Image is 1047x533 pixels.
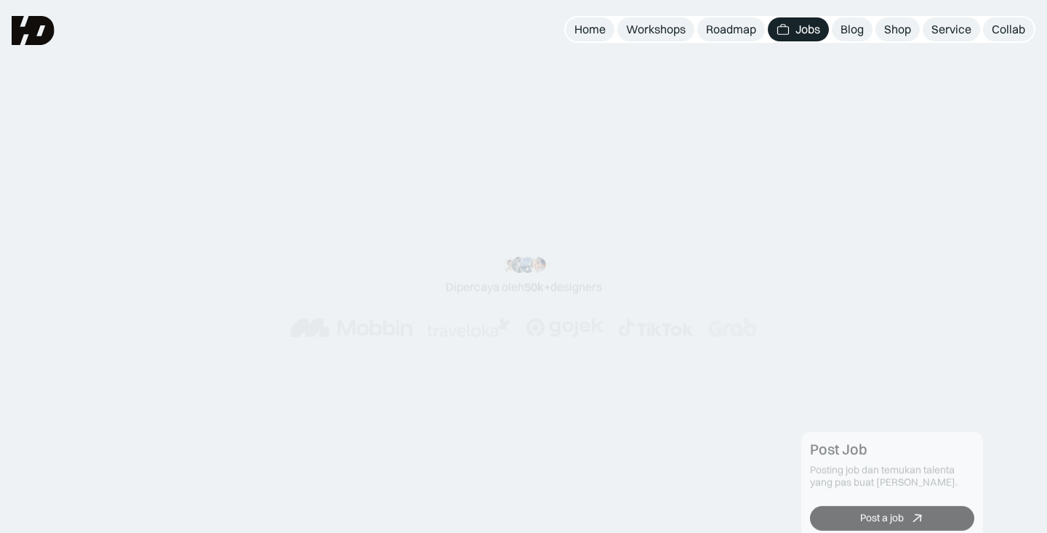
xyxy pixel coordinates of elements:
[810,464,974,489] div: Posting job dan temukan talenta yang pas buat [PERSON_NAME].
[697,17,765,41] a: Roadmap
[617,17,694,41] a: Workshops
[524,279,550,293] span: 50k+
[574,22,606,37] div: Home
[841,22,864,37] div: Blog
[860,512,904,524] div: Post a job
[983,17,1034,41] a: Collab
[923,17,980,41] a: Service
[566,17,614,41] a: Home
[832,17,872,41] a: Blog
[706,22,756,37] div: Roadmap
[446,279,602,294] div: Dipercaya oleh designers
[795,22,820,37] div: Jobs
[810,506,974,531] a: Post a job
[810,441,867,458] div: Post Job
[626,22,686,37] div: Workshops
[992,22,1025,37] div: Collab
[931,22,971,37] div: Service
[768,17,829,41] a: Jobs
[884,22,911,37] div: Shop
[875,17,920,41] a: Shop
